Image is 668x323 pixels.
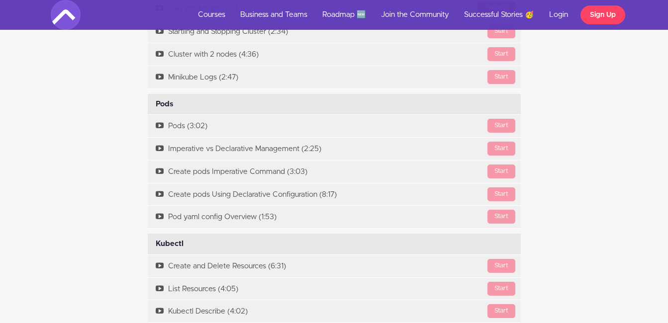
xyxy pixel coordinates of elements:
[487,24,515,38] div: Start
[148,300,521,323] a: StartKubectl Describe (4:02)
[148,115,521,137] a: StartPods (3:02)
[148,255,521,277] a: StartCreate and Delete Resources (6:31)
[487,164,515,178] div: Start
[148,66,521,88] a: StartMinikube Logs (2:47)
[148,43,521,66] a: StartCluster with 2 nodes (4:36)
[487,210,515,224] div: Start
[487,142,515,156] div: Start
[148,138,521,160] a: StartImperative vs Declarative Management (2:25)
[148,206,521,228] a: StartPod yaml config Overview (1:53)
[148,234,521,254] div: Kubectl
[487,70,515,84] div: Start
[148,20,521,43] a: StartStartling and Stopping Cluster (2:34)
[148,161,521,183] a: StartCreate pods Imperative Command (3:03)
[148,183,521,206] a: StartCreate pods Using Declarative Configuration (8:17)
[148,94,521,115] div: Pods
[487,304,515,318] div: Start
[487,187,515,201] div: Start
[580,5,625,24] a: Sign Up
[487,282,515,296] div: Start
[148,278,521,300] a: StartList Resources (4:05)
[487,119,515,133] div: Start
[487,259,515,273] div: Start
[487,47,515,61] div: Start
